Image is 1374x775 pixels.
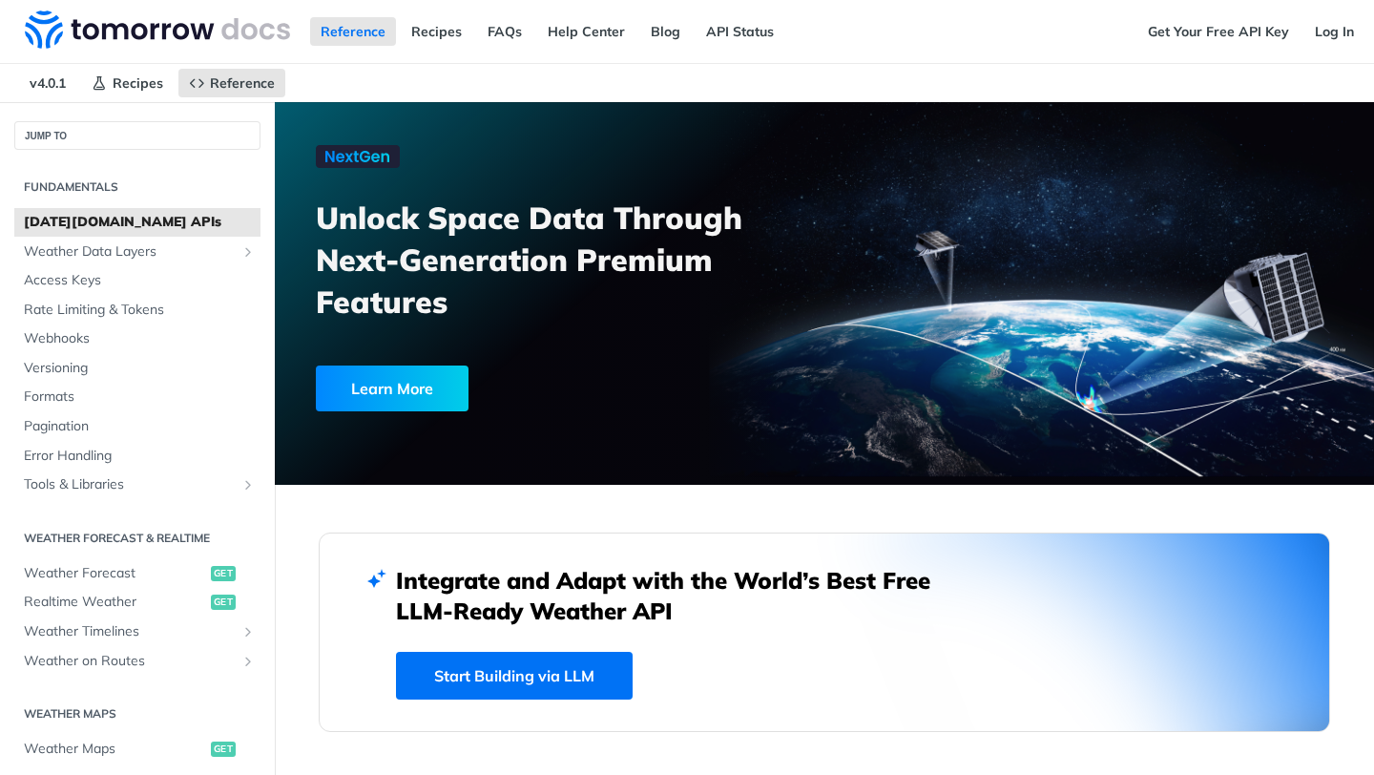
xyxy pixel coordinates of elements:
[24,271,256,290] span: Access Keys
[316,145,400,168] img: NextGen
[14,588,260,617] a: Realtime Weatherget
[25,10,290,49] img: Tomorrow.io Weather API Docs
[14,121,260,150] button: JUMP TO
[24,447,256,466] span: Error Handling
[24,301,256,320] span: Rate Limiting & Tokens
[24,359,256,378] span: Versioning
[240,624,256,639] button: Show subpages for Weather Timelines
[14,647,260,676] a: Weather on RoutesShow subpages for Weather on Routes
[24,740,206,759] span: Weather Maps
[240,654,256,669] button: Show subpages for Weather on Routes
[14,442,260,471] a: Error Handling
[14,412,260,441] a: Pagination
[14,354,260,383] a: Versioning
[24,329,256,348] span: Webhooks
[14,559,260,588] a: Weather Forecastget
[24,213,256,232] span: [DATE][DOMAIN_NAME] APIs
[14,471,260,499] a: Tools & LibrariesShow subpages for Tools & Libraries
[1304,17,1364,46] a: Log In
[14,325,260,353] a: Webhooks
[24,417,256,436] span: Pagination
[14,208,260,237] a: [DATE][DOMAIN_NAME] APIs
[316,366,468,411] div: Learn More
[210,74,275,92] span: Reference
[240,477,256,492] button: Show subpages for Tools & Libraries
[24,622,236,641] span: Weather Timelines
[240,244,256,260] button: Show subpages for Weather Data Layers
[14,266,260,295] a: Access Keys
[211,566,236,581] span: get
[14,383,260,411] a: Formats
[24,652,236,671] span: Weather on Routes
[396,652,633,700] a: Start Building via LLM
[24,242,236,262] span: Weather Data Layers
[696,17,784,46] a: API Status
[316,366,739,411] a: Learn More
[537,17,635,46] a: Help Center
[178,69,285,97] a: Reference
[14,178,260,196] h2: Fundamentals
[19,69,76,97] span: v4.0.1
[1137,17,1300,46] a: Get Your Free API Key
[14,296,260,325] a: Rate Limiting & Tokens
[24,564,206,583] span: Weather Forecast
[211,595,236,610] span: get
[211,742,236,757] span: get
[81,69,174,97] a: Recipes
[113,74,163,92] span: Recipes
[640,17,691,46] a: Blog
[24,593,206,612] span: Realtime Weather
[14,618,260,646] a: Weather TimelinesShow subpages for Weather Timelines
[14,735,260,764] a: Weather Mapsget
[477,17,532,46] a: FAQs
[14,705,260,723] h2: Weather Maps
[14,530,260,547] h2: Weather Forecast & realtime
[24,475,236,494] span: Tools & Libraries
[24,387,256,407] span: Formats
[310,17,396,46] a: Reference
[14,238,260,266] a: Weather Data LayersShow subpages for Weather Data Layers
[396,565,959,626] h2: Integrate and Adapt with the World’s Best Free LLM-Ready Weather API
[316,197,845,323] h3: Unlock Space Data Through Next-Generation Premium Features
[401,17,472,46] a: Recipes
